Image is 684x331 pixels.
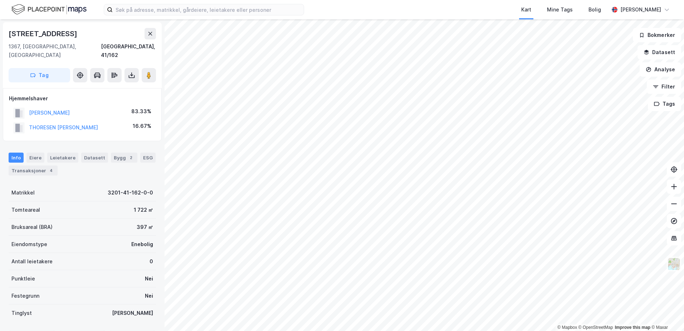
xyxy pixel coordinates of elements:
div: Transaksjoner [9,165,58,176]
div: Punktleie [11,274,35,283]
div: Bruksareal (BRA) [11,223,53,231]
div: [PERSON_NAME] [620,5,661,14]
div: Matrikkel [11,188,35,197]
div: Leietakere [47,153,78,163]
div: 83.33% [131,107,151,116]
div: Kontrollprogram for chat [648,297,684,331]
div: Antall leietakere [11,257,53,266]
button: Bokmerker [633,28,681,42]
div: 397 ㎡ [137,223,153,231]
div: Tomteareal [11,206,40,214]
div: 3201-41-162-0-0 [108,188,153,197]
div: [PERSON_NAME] [112,309,153,317]
div: ESG [140,153,156,163]
div: Datasett [81,153,108,163]
div: Enebolig [131,240,153,249]
input: Søk på adresse, matrikkel, gårdeiere, leietakere eller personer [113,4,304,15]
div: Bygg [111,153,137,163]
div: Mine Tags [547,5,573,14]
button: Analyse [640,62,681,77]
div: Nei [145,274,153,283]
div: 0 [150,257,153,266]
div: Tinglyst [11,309,32,317]
div: 2 [127,154,135,161]
button: Tag [9,68,70,82]
div: Bolig [588,5,601,14]
div: 1367, [GEOGRAPHIC_DATA], [GEOGRAPHIC_DATA] [9,42,101,59]
div: Hjemmelshaver [9,94,156,103]
iframe: Chat Widget [648,297,684,331]
div: Nei [145,292,153,300]
div: Eiendomstype [11,240,47,249]
button: Filter [647,80,681,94]
div: Festegrunn [11,292,39,300]
div: [GEOGRAPHIC_DATA], 41/162 [101,42,156,59]
a: OpenStreetMap [578,325,613,330]
a: Improve this map [615,325,650,330]
button: Datasett [637,45,681,59]
a: Mapbox [557,325,577,330]
div: Eiere [26,153,44,163]
div: 4 [48,167,55,174]
div: Kart [521,5,531,14]
div: 1 722 ㎡ [134,206,153,214]
div: Info [9,153,24,163]
button: Tags [648,97,681,111]
img: logo.f888ab2527a4732fd821a326f86c7f29.svg [11,3,87,16]
img: Z [667,257,681,271]
div: 16.67% [133,122,151,130]
div: [STREET_ADDRESS] [9,28,79,39]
